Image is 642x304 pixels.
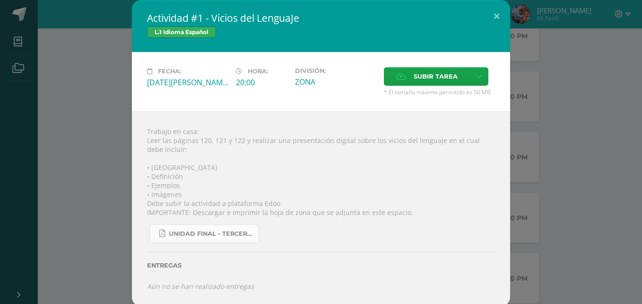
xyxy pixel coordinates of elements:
span: * El tamaño máximo permitido es 50 MB [384,88,495,96]
label: Entregas [147,262,495,269]
div: ZONA [295,77,376,87]
span: Subir tarea [414,68,458,85]
span: Fecha: [158,68,181,75]
h2: Actividad #1 - Vicios del LenguaJe [147,11,495,25]
span: UNIDAD FINAL - TERCERO BASICO A-B-C.pdf [169,230,254,238]
div: [DATE][PERSON_NAME] [147,77,228,88]
i: Aún no se han realizado entregas [147,282,254,291]
span: Hora: [248,68,268,75]
label: División: [295,67,376,74]
div: 20:00 [236,77,287,88]
a: UNIDAD FINAL - TERCERO BASICO A-B-C.pdf [149,224,259,243]
span: L.1 Idioma Español [147,27,216,38]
